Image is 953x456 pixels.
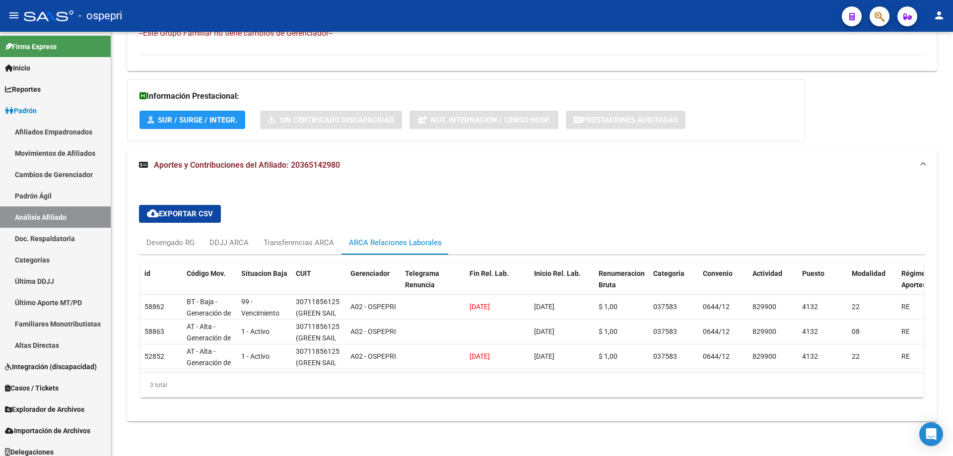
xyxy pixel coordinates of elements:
datatable-header-cell: Puesto [798,263,848,307]
div: 30711856125 [296,321,340,332]
button: SUR / SURGE / INTEGR. [139,111,245,129]
span: Sin Certificado Discapacidad [279,116,394,125]
mat-icon: person [933,9,945,21]
datatable-header-cell: Categoria [649,263,699,307]
span: 99 - Vencimiento de contrato a plazo fijo o determ., a tiempo compl. o parcial [241,298,285,374]
datatable-header-cell: Actividad [749,263,798,307]
span: Actividad [752,269,782,277]
button: Prestaciones Auditadas [566,111,685,129]
button: Sin Certificado Discapacidad [260,111,402,129]
span: Exportar CSV [147,209,213,218]
span: 22 [852,352,860,360]
datatable-header-cell: Convenio [699,263,749,307]
span: $ 1,00 [599,327,617,335]
span: 4132 [802,327,818,335]
span: Casos / Tickets [5,383,59,393]
span: Reportes [5,84,41,95]
div: Open Intercom Messenger [919,422,943,446]
span: $ 1,00 [599,352,617,360]
span: AT - Alta - Generación de clave [187,347,231,378]
span: Puesto [802,269,824,277]
datatable-header-cell: Modalidad [848,263,897,307]
div: Aportes y Contribuciones del Afiliado: 20365142980 [127,181,937,421]
datatable-header-cell: Régimen Aportes [897,263,947,307]
span: Código Mov. [187,269,225,277]
span: A02 - OSPEPRI [350,327,396,335]
div: 30711856125 [296,346,340,357]
span: 58863 [144,327,164,335]
span: 829900 [752,327,776,335]
span: 08 [852,327,860,335]
span: Explorador de Archivos [5,404,84,415]
span: 58862 [144,303,164,311]
span: Firma Express [5,41,57,52]
span: RE [901,303,910,311]
mat-icon: cloud_download [147,207,159,219]
span: id [144,269,150,277]
div: 30711856125 [296,296,340,308]
datatable-header-cell: Inicio Rel. Lab. [530,263,595,307]
span: - ospepri [78,5,122,27]
button: Exportar CSV [139,205,221,223]
span: 1 - Activo [241,352,270,360]
datatable-header-cell: Renumeracion Bruta [595,263,649,307]
span: Modalidad [852,269,885,277]
datatable-header-cell: Telegrama Renuncia [401,263,466,307]
span: 0644/12 [703,352,730,360]
datatable-header-cell: Gerenciador [346,263,401,307]
span: [DATE] [534,327,554,335]
div: DDJJ ARCA [209,237,249,248]
span: Inicio [5,63,30,73]
span: (GREEN SAIL S.A) [296,309,337,328]
span: Categoria [653,269,684,277]
span: 1 - Activo [241,327,270,335]
div: Transferencias ARCA [264,237,334,248]
span: [DATE] [534,352,554,360]
span: AT - Alta - Generación de clave [187,323,231,353]
span: RE [901,352,910,360]
span: A02 - OSPEPRI [350,352,396,360]
div: Devengado RG [146,237,195,248]
datatable-header-cell: Código Mov. [183,263,237,307]
span: Not. Internacion / Censo Hosp. [431,116,550,125]
span: SUR / SURGE / INTEGR. [158,116,237,125]
span: Inicio Rel. Lab. [534,269,581,277]
span: Régimen Aportes [901,269,930,289]
span: Integración (discapacidad) [5,361,97,372]
span: (GREEN SAIL S.A) [296,334,337,353]
span: [DATE] [534,303,554,311]
datatable-header-cell: Situacion Baja [237,263,292,307]
h4: --Este Grupo Familiar no tiene cambios de Gerenciador-- [139,28,925,39]
span: Telegrama Renuncia [405,269,439,289]
span: $ 1,00 [599,303,617,311]
span: RE [901,327,910,335]
span: (GREEN SAIL S.A) [296,359,337,378]
span: Convenio [703,269,733,277]
span: Aportes y Contribuciones del Afiliado: 20365142980 [154,160,340,170]
span: 037583 [653,352,677,360]
span: Renumeracion Bruta [599,269,645,289]
span: Situacion Baja [241,269,287,277]
span: A02 - OSPEPRI [350,303,396,311]
span: 0644/12 [703,327,730,335]
span: 0644/12 [703,303,730,311]
datatable-header-cell: CUIT [292,263,346,307]
h3: Información Prestacional: [139,89,793,103]
span: Gerenciador [350,269,390,277]
span: [DATE] [470,303,490,311]
span: 52852 [144,352,164,360]
mat-expansion-panel-header: Aportes y Contribuciones del Afiliado: 20365142980 [127,149,937,181]
span: Padrón [5,105,37,116]
button: Not. Internacion / Censo Hosp. [409,111,558,129]
span: 829900 [752,352,776,360]
span: Fin Rel. Lab. [470,269,509,277]
div: ARCA Relaciones Laborales [349,237,442,248]
span: Prestaciones Auditadas [582,116,678,125]
span: 22 [852,303,860,311]
datatable-header-cell: id [140,263,183,307]
div: 3 total [140,373,924,397]
span: Importación de Archivos [5,425,90,436]
span: BT - Baja - Generación de Clave [187,298,231,328]
span: 037583 [653,303,677,311]
datatable-header-cell: Fin Rel. Lab. [466,263,530,307]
